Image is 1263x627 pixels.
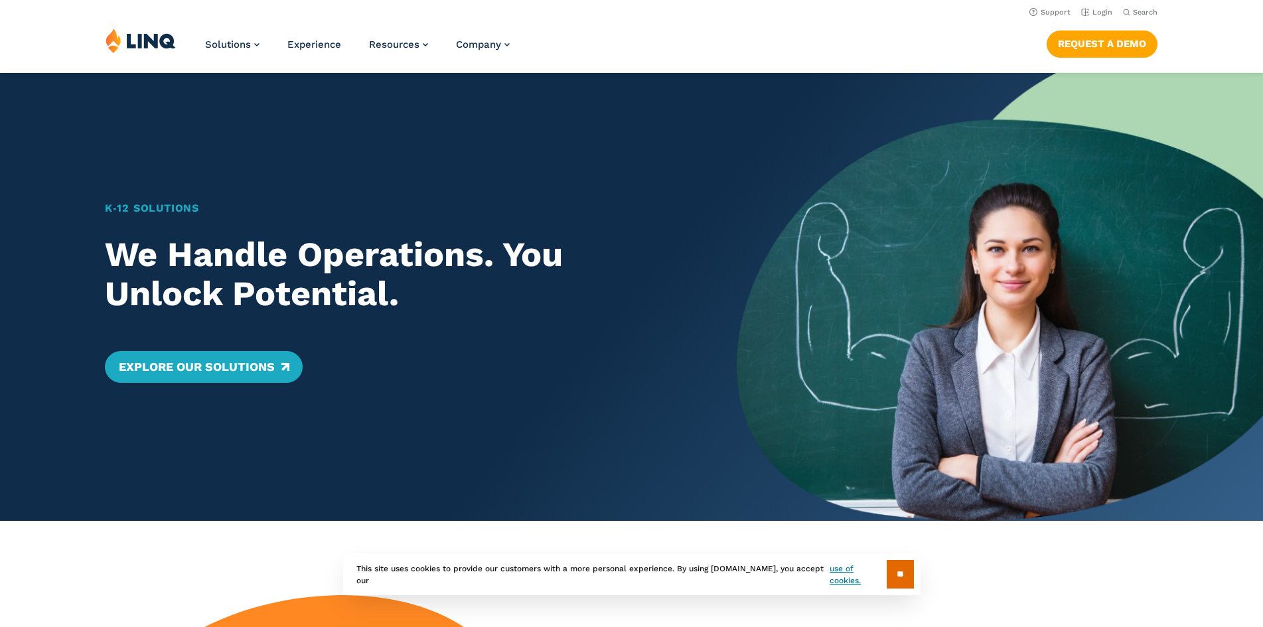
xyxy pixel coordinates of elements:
[830,563,886,587] a: use of cookies.
[105,200,685,216] h1: K‑12 Solutions
[1029,8,1071,17] a: Support
[1081,8,1112,17] a: Login
[1133,8,1157,17] span: Search
[1047,28,1157,57] nav: Button Navigation
[205,38,251,50] span: Solutions
[105,351,302,383] a: Explore Our Solutions
[456,38,510,50] a: Company
[106,28,176,53] img: LINQ | K‑12 Software
[737,73,1263,521] img: Home Banner
[369,38,428,50] a: Resources
[1123,7,1157,17] button: Open Search Bar
[369,38,419,50] span: Resources
[105,235,685,314] h2: We Handle Operations. You Unlock Potential.
[1047,31,1157,57] a: Request a Demo
[287,38,341,50] a: Experience
[205,28,510,72] nav: Primary Navigation
[456,38,501,50] span: Company
[343,553,921,595] div: This site uses cookies to provide our customers with a more personal experience. By using [DOMAIN...
[205,38,260,50] a: Solutions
